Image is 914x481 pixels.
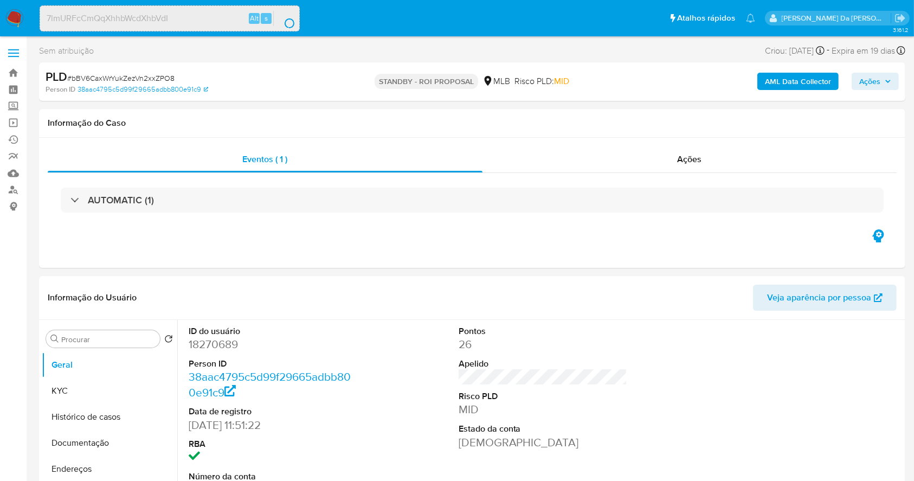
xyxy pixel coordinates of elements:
span: Risco PLD: [514,75,569,87]
dt: Data de registro [189,406,358,418]
dt: Risco PLD [459,390,628,402]
input: Pesquise usuários ou casos... [40,11,299,25]
button: search-icon [273,11,295,26]
h3: AUTOMATIC (1) [88,194,154,206]
a: Sair [894,12,906,24]
dt: Pontos [459,325,628,337]
h1: Informação do Usuário [48,292,137,303]
button: AML Data Collector [757,73,839,90]
span: Ações [678,153,702,165]
button: Histórico de casos [42,404,177,430]
dd: MID [459,402,628,417]
span: Veja aparência por pessoa [767,285,871,311]
span: - [827,43,829,58]
dt: ID do usuário [189,325,358,337]
h1: Informação do Caso [48,118,897,129]
span: s [265,13,268,23]
span: Eventos ( 1 ) [243,153,288,165]
button: Retornar ao pedido padrão [164,335,173,347]
input: Procurar [61,335,156,344]
span: Alt [250,13,259,23]
a: Notificações [746,14,755,23]
div: Criou: [DATE] [765,43,825,58]
button: Ações [852,73,899,90]
button: Procurar [50,335,59,343]
span: Expira em 19 dias [832,45,895,57]
dd: [DEMOGRAPHIC_DATA] [459,435,628,450]
dd: 26 [459,337,628,352]
button: Documentação [42,430,177,456]
span: MID [554,75,569,87]
dt: Person ID [189,358,358,370]
b: AML Data Collector [765,73,831,90]
dt: RBA [189,438,358,450]
p: STANDBY - ROI PROPOSAL [375,74,478,89]
dd: [DATE] 11:51:22 [189,418,358,433]
div: MLB [482,75,510,87]
span: # bBV6CaxWrYukZezVn2xxZPO8 [67,73,175,84]
a: 38aac4795c5d99f29665adbb800e91c9 [78,85,208,94]
span: Sem atribuição [39,45,94,57]
b: PLD [46,68,67,85]
a: 38aac4795c5d99f29665adbb800e91c9 [189,369,351,400]
button: KYC [42,378,177,404]
div: AUTOMATIC (1) [61,188,884,213]
span: Atalhos rápidos [677,12,735,24]
button: Geral [42,352,177,378]
p: patricia.varelo@mercadopago.com.br [782,13,891,23]
b: Person ID [46,85,75,94]
span: Ações [859,73,880,90]
dt: Estado da conta [459,423,628,435]
dd: 18270689 [189,337,358,352]
button: Veja aparência por pessoa [753,285,897,311]
dt: Apelido [459,358,628,370]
